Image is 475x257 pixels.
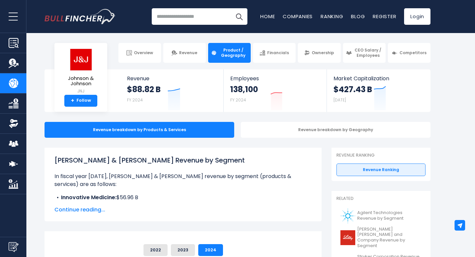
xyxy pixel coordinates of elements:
a: Employees 138,100 FY 2024 [224,69,326,112]
a: +Follow [64,95,97,107]
span: Overview [134,50,153,55]
span: [PERSON_NAME] [PERSON_NAME] and Company Revenue by Segment [357,227,422,249]
a: Market Capitalization $427.43 B [DATE] [327,69,430,112]
img: A logo [340,208,355,223]
span: Financials [267,50,289,55]
li: $56.96 B [54,194,312,202]
small: JNJ [60,88,102,94]
strong: + [71,98,74,104]
img: LLY logo [340,230,355,245]
a: CEO Salary / Employees [343,43,386,63]
span: Johnson & Johnson [60,76,102,87]
p: Revenue Ranking [336,153,426,158]
span: Competitors [399,50,427,55]
span: Revenue [179,50,197,55]
a: Login [404,8,430,25]
a: Home [260,13,275,20]
a: Product / Geography [208,43,251,63]
span: Agilent Technologies Revenue by Segment [357,210,422,221]
a: [PERSON_NAME] [PERSON_NAME] and Company Revenue by Segment [336,225,426,251]
a: Register [373,13,396,20]
a: Ownership [298,43,340,63]
small: FY 2024 [230,97,246,103]
button: 2022 [143,244,168,256]
small: [DATE] [333,97,346,103]
span: Market Capitalization [333,75,423,82]
span: Employees [230,75,320,82]
span: CEO Salary / Employees [354,48,383,58]
b: Innovative Medicine: [61,194,116,201]
a: Companies [283,13,313,20]
a: Revenue Ranking [336,164,426,176]
a: Competitors [388,43,430,63]
span: Product / Geography [219,48,248,58]
a: Johnson & Johnson JNJ [59,48,102,95]
a: Agilent Technologies Revenue by Segment [336,207,426,225]
div: Revenue breakdown by Geography [241,122,430,138]
h1: [PERSON_NAME] & [PERSON_NAME] Revenue by Segment [54,155,312,165]
span: Continue reading... [54,206,312,214]
img: Ownership [9,119,18,128]
strong: 138,100 [230,84,258,94]
small: FY 2024 [127,97,143,103]
a: Revenue [163,43,206,63]
strong: $427.43 B [333,84,372,94]
a: Blog [351,13,365,20]
span: Revenue [127,75,217,82]
img: Bullfincher logo [45,9,116,24]
button: 2023 [171,244,195,256]
button: 2024 [198,244,223,256]
a: Overview [118,43,161,63]
a: Ranking [321,13,343,20]
button: Search [231,8,247,25]
p: Related [336,196,426,202]
span: Ownership [312,50,334,55]
div: Revenue breakdown by Products & Services [45,122,234,138]
a: Go to homepage [45,9,115,24]
p: In fiscal year [DATE], [PERSON_NAME] & [PERSON_NAME] revenue by segment (products & services) are... [54,172,312,188]
a: Financials [253,43,296,63]
strong: $88.82 B [127,84,161,94]
a: Revenue $88.82 B FY 2024 [120,69,224,112]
